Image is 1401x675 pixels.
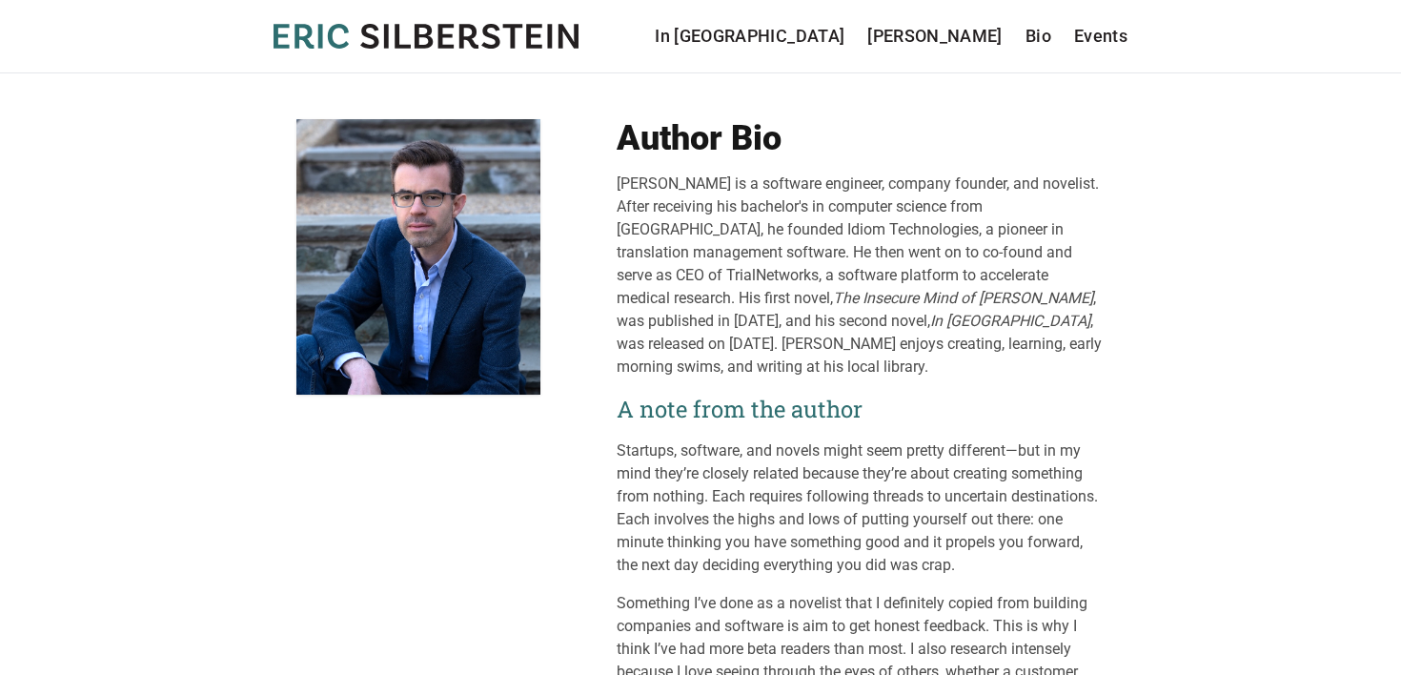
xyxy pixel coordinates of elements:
[296,119,540,395] img: Eric Silberstein
[617,173,1105,378] div: [PERSON_NAME] is a software engineer, company founder, and novelist. After receiving his bachelor...
[617,119,1105,157] h1: Author Bio
[1025,23,1051,50] a: Bio
[1074,23,1127,50] a: Events
[617,440,1105,577] p: Startups, software, and novels might seem pretty different—but in my mind they’re closely related...
[930,312,1090,330] em: In [GEOGRAPHIC_DATA]
[833,289,1093,307] em: The Insecure Mind of [PERSON_NAME]
[867,23,1003,50] a: [PERSON_NAME]
[617,394,1105,424] h2: A note from the author
[655,23,844,50] a: In [GEOGRAPHIC_DATA]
